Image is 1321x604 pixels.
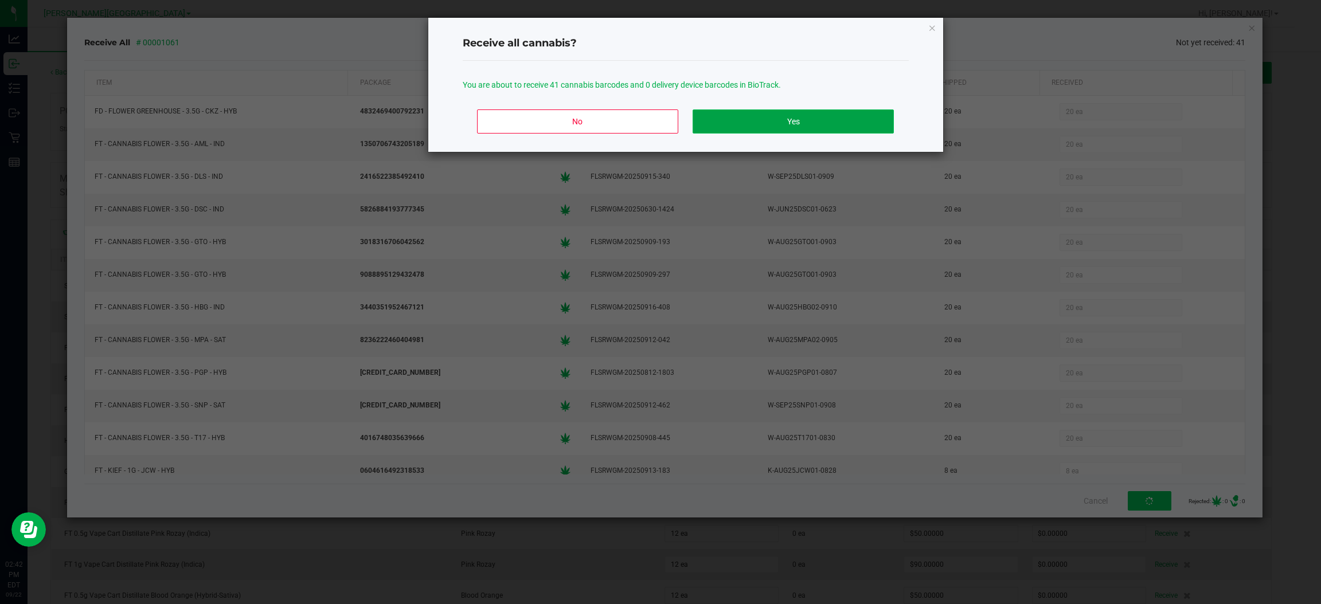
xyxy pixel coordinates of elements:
[463,79,909,91] p: You are about to receive 41 cannabis barcodes and 0 delivery device barcodes in BioTrack.
[693,109,893,134] button: Yes
[928,21,936,34] button: Close
[11,512,46,547] iframe: Resource center
[477,109,678,134] button: No
[463,36,909,51] h4: Receive all cannabis?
